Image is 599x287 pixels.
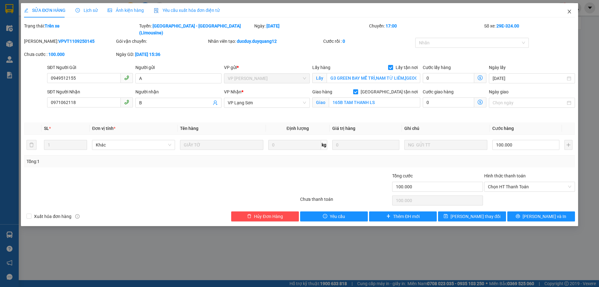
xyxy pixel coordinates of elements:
input: VD: Bàn, Ghế [180,140,263,150]
span: Tổng cước [392,173,413,178]
span: [PERSON_NAME] và In [523,213,566,220]
span: VP Lạng Sơn [228,98,306,107]
span: picture [108,8,112,12]
div: Nhân viên tạo: [208,38,322,45]
input: Ghi Chú [404,140,487,150]
b: [DATE] [266,23,280,28]
b: ducduy.duyquang12 [237,39,277,44]
button: printer[PERSON_NAME] và In [507,211,575,221]
span: Khác [96,140,171,150]
label: Cước lấy hàng [423,65,451,70]
div: VP gửi [224,64,310,71]
b: [GEOGRAPHIC_DATA] - [GEOGRAPHIC_DATA] (Limousine) [139,23,241,35]
input: Lấy tận nơi [327,73,420,83]
label: Ngày lấy [489,65,506,70]
span: delete [247,214,251,219]
span: user-add [213,100,218,105]
span: Giao hàng [312,89,332,94]
b: VPVT1109250145 [58,39,95,44]
b: Trên xe [45,23,60,28]
div: [PERSON_NAME]: [24,38,115,45]
button: plus [564,140,572,150]
span: plus [386,214,391,219]
span: close [567,9,572,14]
span: Lấy hàng [312,65,330,70]
button: delete [27,140,37,150]
span: [GEOGRAPHIC_DATA] tận nơi [358,88,420,95]
label: Cước giao hàng [423,89,454,94]
div: Người nhận [135,88,221,95]
span: printer [516,214,520,219]
span: Giao [312,97,329,107]
span: Giá trị hàng [332,126,355,131]
th: Ghi chú [402,122,490,135]
span: dollar-circle [478,75,483,80]
div: Chưa thanh toán [299,196,392,207]
span: kg [321,140,327,150]
img: icon [154,8,159,13]
span: phone [124,100,129,105]
div: Ngày GD: [116,51,207,58]
span: Thêm ĐH mới [393,213,420,220]
span: [PERSON_NAME] thay đổi [450,213,500,220]
div: Số xe: [484,22,576,36]
span: save [444,214,448,219]
div: Gói vận chuyển: [116,38,207,45]
div: Ngày: [254,22,369,36]
span: Lấy tận nơi [393,64,420,71]
button: save[PERSON_NAME] thay đổi [438,211,506,221]
span: clock-circle [75,8,80,12]
div: SĐT Người Nhận [47,88,133,95]
label: Hình thức thanh toán [484,173,526,178]
span: Yêu cầu [330,213,345,220]
span: phone [124,75,129,80]
b: [DATE] 15:36 [135,52,160,57]
span: Lịch sử [75,8,98,13]
span: VP Nhận [224,89,241,94]
span: Lấy [312,73,327,83]
span: Định lượng [287,126,309,131]
div: Cước rồi : [323,38,414,45]
input: Cước lấy hàng [423,73,474,83]
input: Ngày giao [493,99,565,106]
span: Xuất hóa đơn hàng [32,213,74,220]
div: Chưa cước : [24,51,115,58]
span: Chọn HT Thanh Toán [488,182,571,191]
div: SĐT Người Gửi [47,64,133,71]
b: 17:00 [386,23,397,28]
span: dollar-circle [478,100,483,105]
b: 0 [343,39,345,44]
button: exclamation-circleYêu cầu [300,211,368,221]
span: exclamation-circle [323,214,327,219]
button: Close [561,3,578,21]
span: info-circle [75,214,80,219]
b: 29E-324.00 [496,23,519,28]
span: Đơn vị tính [92,126,115,131]
div: Tổng: 1 [27,158,231,165]
span: Cước hàng [492,126,514,131]
button: plusThêm ĐH mới [369,211,437,221]
span: Hủy Đơn Hàng [254,213,283,220]
span: edit [24,8,28,12]
span: Tên hàng [180,126,198,131]
input: Cước giao hàng [423,97,474,107]
input: 0 [332,140,399,150]
span: VP Minh Khai [228,74,306,83]
span: Ảnh kiện hàng [108,8,144,13]
div: Tuyến: [139,22,254,36]
span: Yêu cầu xuất hóa đơn điện tử [154,8,220,13]
button: deleteHủy Đơn Hàng [231,211,299,221]
span: SL [44,126,49,131]
div: Trạng thái: [23,22,139,36]
div: Chuyến: [368,22,484,36]
span: SỬA ĐƠN HÀNG [24,8,66,13]
b: 100.000 [48,52,65,57]
label: Ngày giao [489,89,509,94]
div: Người gửi [135,64,221,71]
input: Giao tận nơi [329,97,420,107]
input: Ngày lấy [493,75,565,82]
